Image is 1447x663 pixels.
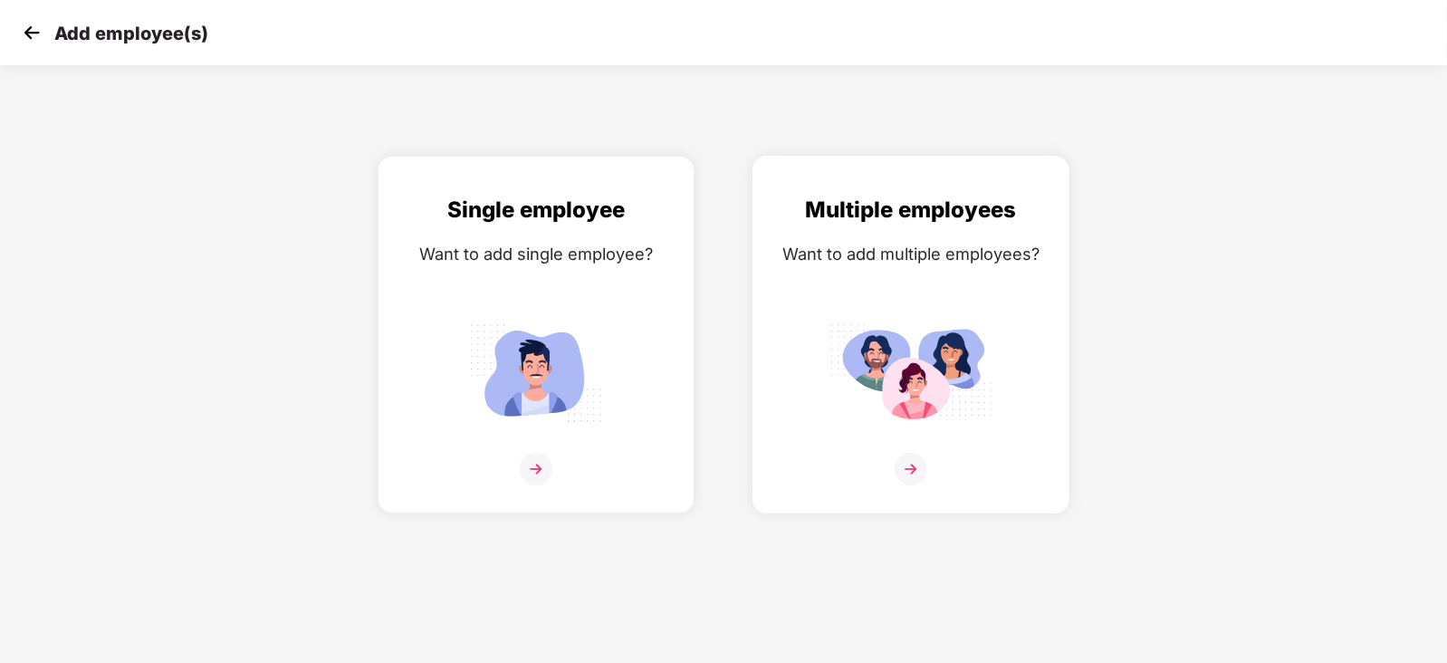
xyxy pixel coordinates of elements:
[54,23,208,44] p: Add employee(s)
[771,241,1050,267] div: Want to add multiple employees?
[455,316,618,429] img: svg+xml;base64,PHN2ZyB4bWxucz0iaHR0cDovL3d3dy53My5vcmcvMjAwMC9zdmciIGlkPSJTaW5nbGVfZW1wbG95ZWUiIH...
[520,453,552,485] img: svg+xml;base64,PHN2ZyB4bWxucz0iaHR0cDovL3d3dy53My5vcmcvMjAwMC9zdmciIHdpZHRoPSIzNiIgaGVpZ2h0PSIzNi...
[397,241,676,267] div: Want to add single employee?
[18,19,45,46] img: svg+xml;base64,PHN2ZyB4bWxucz0iaHR0cDovL3d3dy53My5vcmcvMjAwMC9zdmciIHdpZHRoPSIzMCIgaGVpZ2h0PSIzMC...
[771,193,1050,227] div: Multiple employees
[895,453,927,485] img: svg+xml;base64,PHN2ZyB4bWxucz0iaHR0cDovL3d3dy53My5vcmcvMjAwMC9zdmciIHdpZHRoPSIzNiIgaGVpZ2h0PSIzNi...
[397,193,676,227] div: Single employee
[829,316,992,429] img: svg+xml;base64,PHN2ZyB4bWxucz0iaHR0cDovL3d3dy53My5vcmcvMjAwMC9zdmciIGlkPSJNdWx0aXBsZV9lbXBsb3llZS...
